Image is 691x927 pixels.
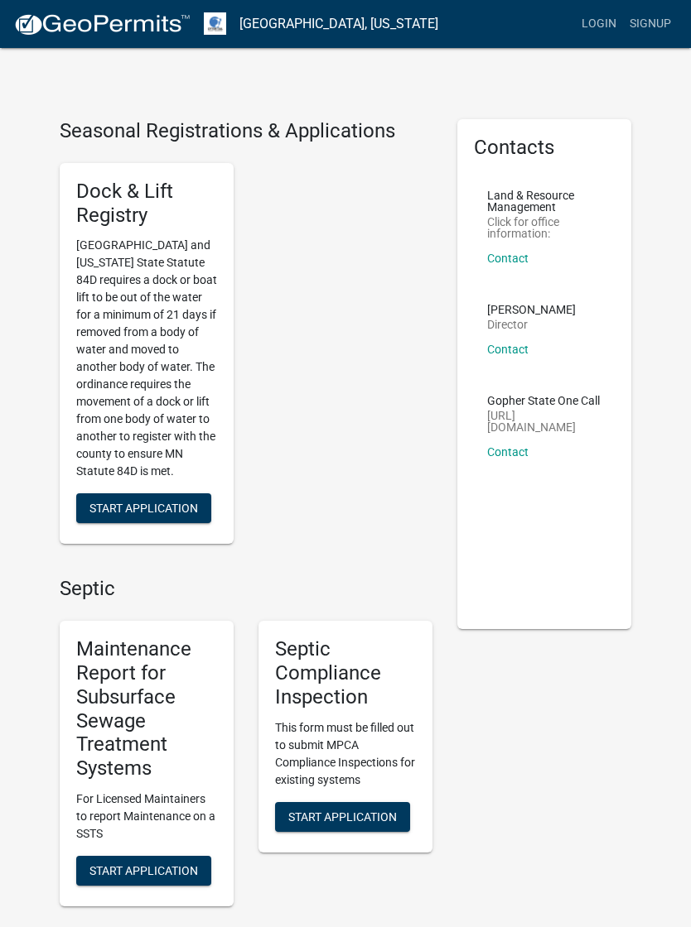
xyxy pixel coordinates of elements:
p: This form must be filled out to submit MPCA Compliance Inspections for existing systems [275,719,416,789]
button: Start Application [76,493,211,523]
h4: Septic [60,577,432,601]
p: For Licensed Maintainers to report Maintenance on a SSTS [76,790,217,843]
a: Contact [487,445,529,459]
a: Contact [487,252,529,265]
a: Login [575,8,623,40]
p: Director [487,319,576,330]
span: Start Application [288,809,397,823]
h5: Contacts [474,136,615,160]
a: Contact [487,343,529,356]
a: Signup [623,8,678,40]
p: [URL][DOMAIN_NAME] [487,410,602,433]
p: [PERSON_NAME] [487,304,576,315]
h5: Dock & Lift Registry [76,180,217,228]
p: Click for office information: [487,216,602,239]
button: Start Application [76,856,211,886]
h5: Septic Compliance Inspection [275,637,416,708]
span: Start Application [89,863,198,877]
p: [GEOGRAPHIC_DATA] and [US_STATE] State Statute 84D requires a dock or boat lift to be out of the ... [76,237,217,480]
h5: Maintenance Report for Subsurface Sewage Treatment Systems [76,637,217,781]
button: Start Application [275,802,410,832]
p: Land & Resource Management [487,190,602,213]
img: Otter Tail County, Minnesota [204,12,226,35]
p: Gopher State One Call [487,395,602,406]
span: Start Application [89,502,198,515]
a: [GEOGRAPHIC_DATA], [US_STATE] [239,10,438,38]
h4: Seasonal Registrations & Applications [60,119,432,143]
